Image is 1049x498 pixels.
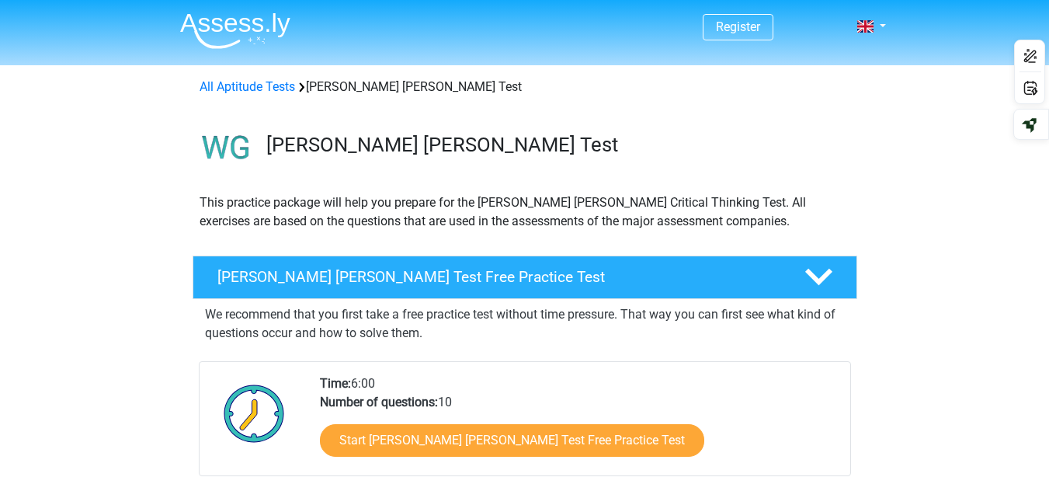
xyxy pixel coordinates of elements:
a: Register [716,19,760,34]
img: Assessly [180,12,290,49]
b: Number of questions: [320,395,438,409]
img: watson glaser test [193,115,259,181]
a: All Aptitude Tests [200,79,295,94]
p: This practice package will help you prepare for the [PERSON_NAME] [PERSON_NAME] Critical Thinking... [200,193,850,231]
div: [PERSON_NAME] [PERSON_NAME] Test [193,78,856,96]
div: 6:00 10 [308,374,849,475]
a: Start [PERSON_NAME] [PERSON_NAME] Test Free Practice Test [320,424,704,457]
a: [PERSON_NAME] [PERSON_NAME] Test Free Practice Test [186,256,863,299]
b: Time: [320,376,351,391]
h4: [PERSON_NAME] [PERSON_NAME] Test Free Practice Test [217,268,780,286]
p: We recommend that you first take a free practice test without time pressure. That way you can fir... [205,305,845,343]
img: Clock [215,374,294,452]
h3: [PERSON_NAME] [PERSON_NAME] Test [266,133,845,157]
